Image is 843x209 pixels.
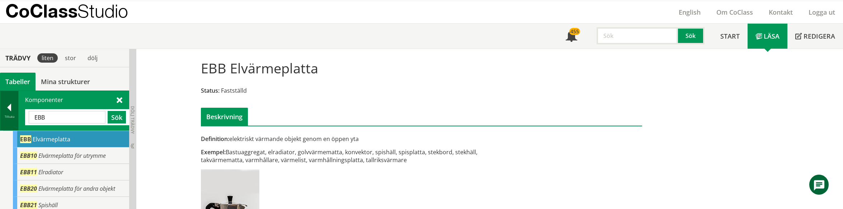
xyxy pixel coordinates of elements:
span: EBB20 [20,185,37,193]
span: EBB11 [20,168,37,176]
div: Gå till informationssidan för CoClass Studio [13,147,129,164]
span: Elvärmeplatta för utrymme [38,152,106,160]
a: 455 [558,24,585,49]
h1: EBB Elvärmeplatta [201,60,318,76]
span: Exempel: [201,148,226,156]
a: Mina strukturer [36,73,95,91]
a: CoClassStudio [5,1,143,23]
a: Logga ut [801,8,843,16]
a: Start [712,24,748,49]
span: Elradiator [38,168,63,176]
input: Sök [597,27,678,44]
div: Bastuaggregat, elradiator, golvvärmematta, konvektor, spishäll, spisplatta, stekbord, stekhäll, t... [201,148,491,164]
span: Redigera [804,32,835,40]
span: Läsa [764,32,780,40]
span: Elvärmeplatta för andra objekt [38,185,115,193]
span: Spishäll [38,201,58,209]
div: elektriskt värmande objekt genom en öppen yta [201,135,491,143]
button: Sök [108,111,126,123]
div: Gå till informationssidan för CoClass Studio [13,131,129,147]
span: Notifikationer [566,31,577,43]
span: Status: [201,87,220,94]
span: EBB10 [20,152,37,160]
div: 455 [569,28,580,35]
span: Fastställd [221,87,247,94]
a: English [671,8,708,16]
span: Start [720,32,740,40]
a: Läsa [748,24,787,49]
div: Komponenter [19,91,129,130]
button: Sök [678,27,705,44]
div: Tillbaka [0,114,18,120]
span: Studio [77,0,128,21]
a: Om CoClass [708,8,761,16]
input: Sök [29,111,105,123]
span: EBB [20,135,31,143]
div: Beskrivning [201,108,248,126]
div: Trädvy [1,54,34,62]
span: Dölj trädvy [129,106,136,134]
span: Stäng sök [117,96,122,103]
a: Redigera [787,24,843,49]
a: Kontakt [761,8,801,16]
span: EBB21 [20,201,37,209]
div: stor [61,53,80,63]
div: Gå till informationssidan för CoClass Studio [13,180,129,197]
span: Definition: [201,135,229,143]
div: dölj [83,53,102,63]
p: CoClass [5,7,128,15]
div: Gå till informationssidan för CoClass Studio [13,164,129,180]
span: Elvärmeplatta [33,135,70,143]
div: liten [37,53,58,63]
